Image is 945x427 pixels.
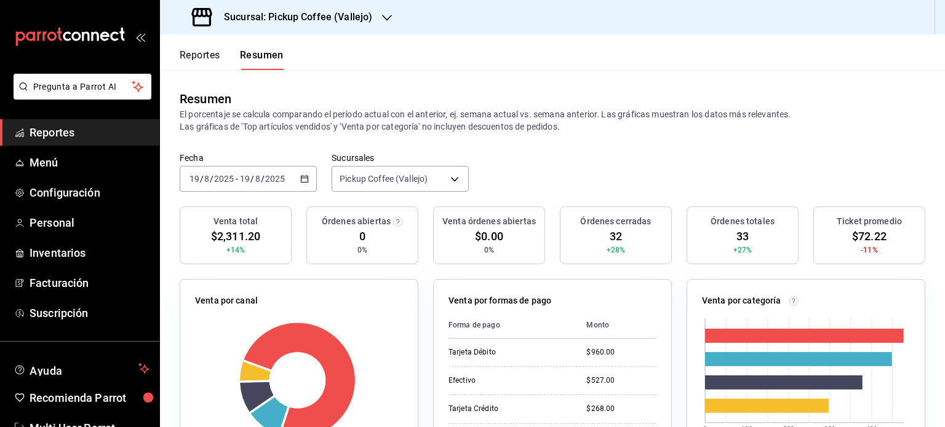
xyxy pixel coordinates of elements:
[837,215,902,228] h3: Ticket promedio
[30,154,150,171] span: Menú
[210,174,213,184] span: /
[30,361,134,376] span: Ayuda
[33,80,132,93] span: Pregunta a Parrot AI
[250,174,254,184] span: /
[240,49,284,70] button: Resumen
[852,228,887,245] span: $72.22
[30,124,150,141] span: Reportes
[195,294,258,307] p: Venta por canal
[357,245,367,256] span: 0%
[261,174,265,184] span: /
[30,390,150,406] span: Recomienda Parrot
[214,10,372,25] h3: Sucursal: Pickup Coffee (Vallejo)
[213,215,258,228] h3: Venta total
[449,312,576,339] th: Forma de pago
[30,275,150,291] span: Facturación
[135,32,145,42] button: open_drawer_menu
[265,174,285,184] input: ----
[475,228,503,245] span: $0.00
[200,174,204,184] span: /
[255,174,261,184] input: --
[189,174,200,184] input: --
[711,215,775,228] h3: Órdenes totales
[736,228,749,245] span: 33
[30,245,150,261] span: Inventarios
[213,174,234,184] input: ----
[484,245,494,256] span: 0%
[14,74,151,100] button: Pregunta a Parrot AI
[449,347,567,358] div: Tarjeta Débito
[204,174,210,184] input: --
[239,174,250,184] input: --
[30,305,150,321] span: Suscripción
[449,375,567,386] div: Efectivo
[449,404,567,414] div: Tarjeta Crédito
[586,404,656,414] div: $268.00
[30,184,150,201] span: Configuración
[607,245,626,256] span: +28%
[180,49,284,70] div: navigation tabs
[211,228,260,245] span: $2,311.20
[340,173,428,185] span: Pickup Coffee (Vallejo)
[442,215,536,228] h3: Venta órdenes abiertas
[322,215,391,228] h3: Órdenes abiertas
[30,214,150,231] span: Personal
[180,154,317,162] label: Fecha
[586,347,656,358] div: $960.00
[449,294,551,307] p: Venta por formas de pago
[576,312,656,339] th: Monto
[9,89,151,102] a: Pregunta a Parrot AI
[332,154,469,162] label: Sucursales
[226,245,245,256] span: +14%
[236,174,238,184] span: -
[359,228,365,245] span: 0
[586,375,656,386] div: $527.00
[580,215,651,228] h3: Órdenes cerradas
[180,49,220,70] button: Reportes
[702,294,781,307] p: Venta por categoría
[861,245,878,256] span: -11%
[733,245,752,256] span: +27%
[180,90,231,108] div: Resumen
[610,228,622,245] span: 32
[180,108,925,133] p: El porcentaje se calcula comparando el período actual con el anterior, ej. semana actual vs. sema...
